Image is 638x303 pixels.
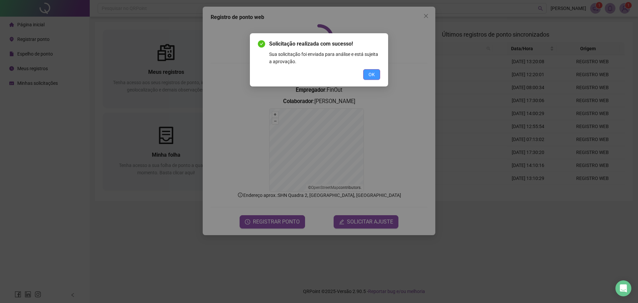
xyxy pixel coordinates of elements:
div: Open Intercom Messenger [615,280,631,296]
button: OK [363,69,380,80]
div: Sua solicitação foi enviada para análise e está sujeita a aprovação. [269,51,380,65]
span: check-circle [258,40,265,48]
span: OK [369,71,375,78]
span: Solicitação realizada com sucesso! [269,40,380,48]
